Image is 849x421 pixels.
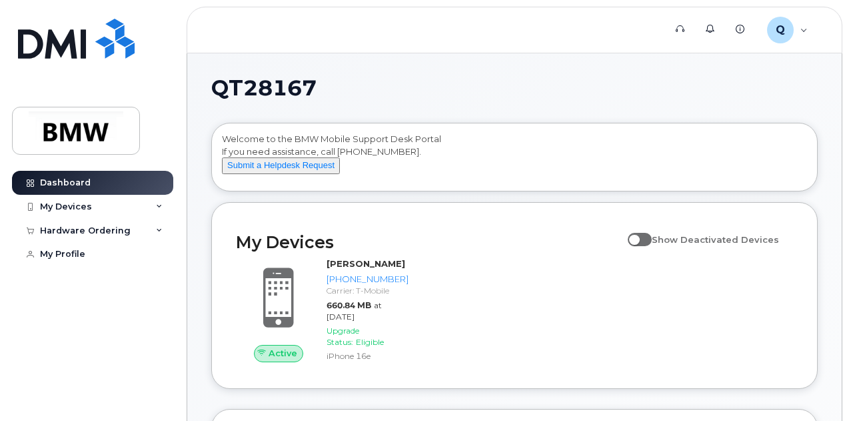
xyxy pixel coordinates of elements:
[652,234,779,245] span: Show Deactivated Devices
[211,78,317,98] span: QT28167
[236,258,411,364] a: Active[PERSON_NAME][PHONE_NUMBER]Carrier: T-Mobile660.84 MBat [DATE]Upgrade Status:EligibleiPhone...
[269,347,297,360] span: Active
[327,326,359,347] span: Upgrade Status:
[236,232,621,252] h2: My Devices
[327,258,405,269] strong: [PERSON_NAME]
[222,133,807,186] div: Welcome to the BMW Mobile Support Desk Portal If you need assistance, call [PHONE_NUMBER].
[327,273,409,286] div: [PHONE_NUMBER]
[222,159,340,170] a: Submit a Helpdesk Request
[327,285,409,296] div: Carrier: T-Mobile
[327,300,371,310] span: 660.84 MB
[356,337,384,347] span: Eligible
[327,350,409,362] div: iPhone 16e
[327,300,382,322] span: at [DATE]
[222,157,340,174] button: Submit a Helpdesk Request
[628,227,638,238] input: Show Deactivated Devices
